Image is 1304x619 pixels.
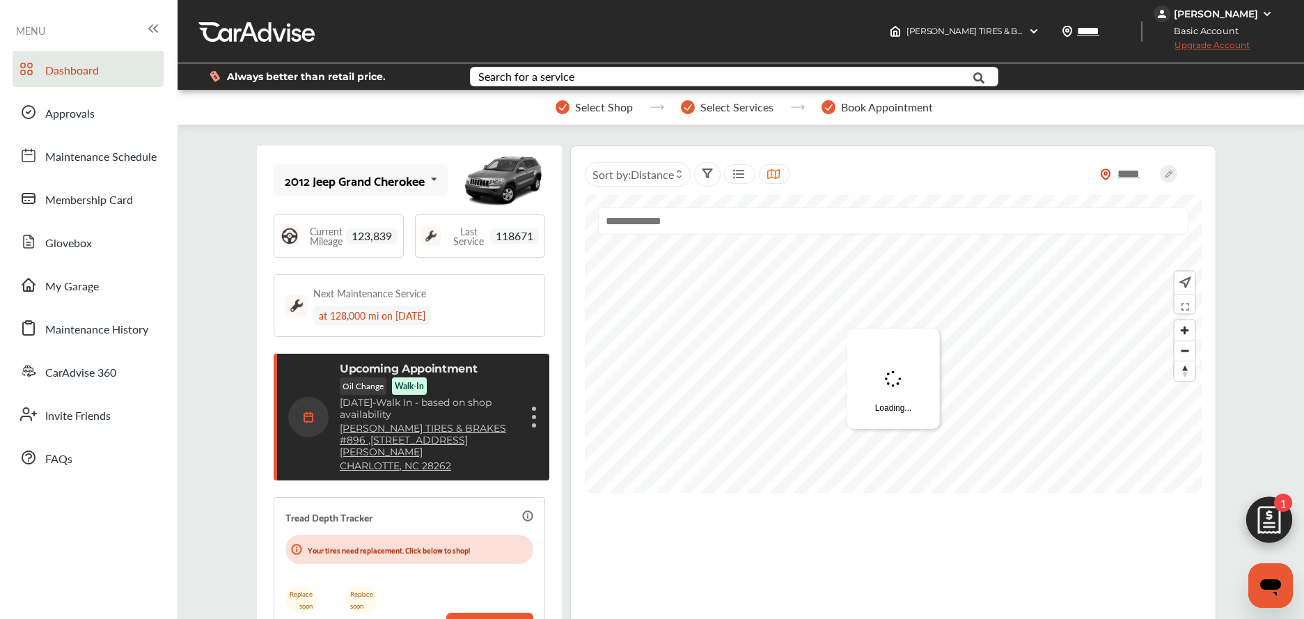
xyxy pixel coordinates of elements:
a: Approvals [13,94,164,130]
img: jVpblrzwTbfkPYzPPzSLxeg0AAAAASUVORK5CYII= [1154,6,1170,22]
img: stepper-checkmark.b5569197.svg [822,100,835,114]
a: Dashboard [13,51,164,87]
div: Loading... [847,329,940,429]
img: location_vector.a44bc228.svg [1062,26,1073,37]
div: Search for a service [478,71,574,82]
span: Select Shop [575,101,633,113]
p: Replace soon [285,586,317,613]
span: My Garage [45,278,99,296]
span: MENU [16,25,45,36]
a: Maintenance History [13,310,164,346]
img: recenter.ce011a49.svg [1177,275,1191,290]
span: FAQs [45,450,72,469]
span: Approvals [45,105,95,123]
img: stepper-arrow.e24c07c6.svg [650,104,664,110]
span: Maintenance History [45,321,148,339]
span: 123,839 [346,228,398,244]
p: Oil Change [340,377,386,395]
img: mobile_7601_st0640_046.jpg [462,149,545,212]
canvas: Map [585,195,1202,493]
p: Tread Depth Tracker [285,509,372,525]
a: My Garage [13,267,164,303]
p: Your tires need replacement. Click below to shop! [308,543,470,556]
img: edit-cartIcon.11d11f9a.svg [1236,490,1303,557]
p: Upcoming Appointment [340,362,478,375]
a: CarAdvise 360 [13,353,164,389]
span: [DATE] [340,396,372,409]
span: Last Service [448,226,490,246]
p: Replace soon [346,586,377,613]
img: header-home-logo.8d720a4f.svg [890,26,901,37]
span: 118671 [490,228,539,244]
a: FAQs [13,439,164,476]
span: Membership Card [45,191,133,210]
span: Dashboard [45,62,99,80]
img: dollor_label_vector.a70140d1.svg [210,70,220,82]
span: Basic Account [1155,24,1249,38]
span: 1 [1274,494,1292,512]
img: location_vector_orange.38f05af8.svg [1100,169,1111,180]
span: Current Mileage [306,226,346,246]
button: Reset bearing to north [1175,361,1195,381]
a: Membership Card [13,180,164,217]
img: stepper-checkmark.b5569197.svg [681,100,695,114]
button: Zoom in [1175,320,1195,340]
a: Glovebox [13,224,164,260]
a: Maintenance Schedule [13,137,164,173]
a: Invite Friends [13,396,164,432]
a: [PERSON_NAME] TIRES & BRAKES #896 ,[STREET_ADDRESS][PERSON_NAME] [340,423,519,458]
span: Maintenance Schedule [45,148,157,166]
a: CHARLOTTE, NC 28262 [340,460,451,472]
img: header-down-arrow.9dd2ce7d.svg [1028,26,1039,37]
button: Zoom out [1175,340,1195,361]
iframe: Button to launch messaging window [1248,563,1293,608]
img: maintenance_logo [285,295,308,317]
img: stepper-arrow.e24c07c6.svg [790,104,805,110]
img: WGsFRI8htEPBVLJbROoPRyZpYNWhNONpIPPETTm6eUC0GeLEiAAAAAElFTkSuQmCC [1262,8,1273,19]
span: Book Appointment [841,101,933,113]
p: Walk-In [395,380,424,392]
div: [PERSON_NAME] [1174,8,1258,20]
span: - [372,396,376,409]
span: Upgrade Account [1154,40,1250,57]
div: at 128,000 mi on [DATE] [313,306,431,325]
img: steering_logo [280,226,299,246]
span: Glovebox [45,235,92,253]
span: Invite Friends [45,407,111,425]
span: Select Services [700,101,773,113]
div: 2012 Jeep Grand Cherokee [285,173,425,187]
span: CarAdvise 360 [45,364,116,382]
img: header-divider.bc55588e.svg [1141,21,1142,42]
img: stepper-checkmark.b5569197.svg [556,100,569,114]
span: Sort by : [592,166,674,182]
div: Next Maintenance Service [313,286,426,300]
p: Walk In - based on shop availability [340,397,519,421]
img: calendar-icon.35d1de04.svg [288,397,329,437]
span: Always better than retail price. [227,72,386,81]
span: Distance [631,166,674,182]
img: maintenance_logo [421,226,441,246]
